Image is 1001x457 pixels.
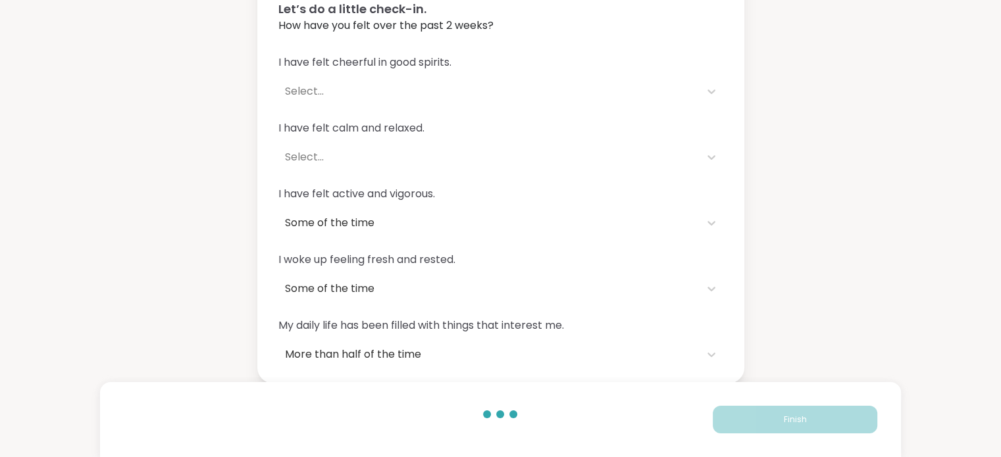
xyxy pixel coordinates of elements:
[278,120,723,136] span: I have felt calm and relaxed.
[285,347,693,362] div: More than half of the time
[285,149,693,165] div: Select...
[278,55,723,70] span: I have felt cheerful in good spirits.
[278,18,723,34] span: How have you felt over the past 2 weeks?
[783,414,806,425] span: Finish
[278,318,723,333] span: My daily life has been filled with things that interest me.
[285,84,693,99] div: Select...
[713,406,877,433] button: Finish
[285,281,693,297] div: Some of the time
[285,215,693,231] div: Some of the time
[278,186,723,202] span: I have felt active and vigorous.
[278,252,723,268] span: I woke up feeling fresh and rested.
